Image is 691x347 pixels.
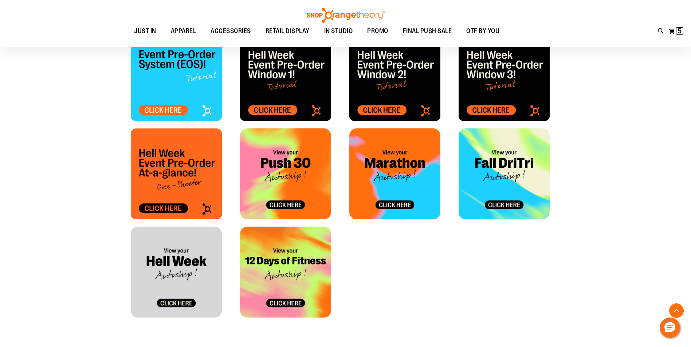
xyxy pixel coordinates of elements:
img: OTF Tile - Marathon Marketing [349,128,440,219]
button: Hello, have a question? Let’s chat. [660,318,680,338]
span: OTF BY YOU [466,23,499,39]
button: Back To Top [669,303,684,318]
a: OTF BY YOU [459,23,507,40]
img: FALL DRI TRI_Allocation Tile [459,128,550,219]
span: PROMO [367,23,388,39]
img: HELLWEEK_Allocation Tile [131,128,222,219]
a: PROMO [360,23,396,40]
span: 5 [678,27,682,35]
a: APPAREL [164,23,204,40]
a: IN STUDIO [317,23,360,39]
a: RETAIL DISPLAY [258,23,317,40]
span: RETAIL DISPLAY [266,23,310,39]
a: ACCESSORIES [203,23,258,40]
img: OTF - Studio Sale Tile [349,30,440,121]
span: FINAL PUSH SALE [403,23,452,39]
span: IN STUDIO [324,23,353,39]
img: HELLWEEK_Allocation Tile [131,227,222,318]
span: ACCESSORIES [211,23,251,39]
img: Shop Orangetheory [306,8,386,23]
span: JUST IN [134,23,156,39]
a: JUST IN [127,23,164,40]
span: APPAREL [171,23,196,39]
img: OTF - Studio Sale Tile [240,30,331,121]
a: FINAL PUSH SALE [396,23,459,40]
img: OTF - Studio Sale Tile [459,30,550,121]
